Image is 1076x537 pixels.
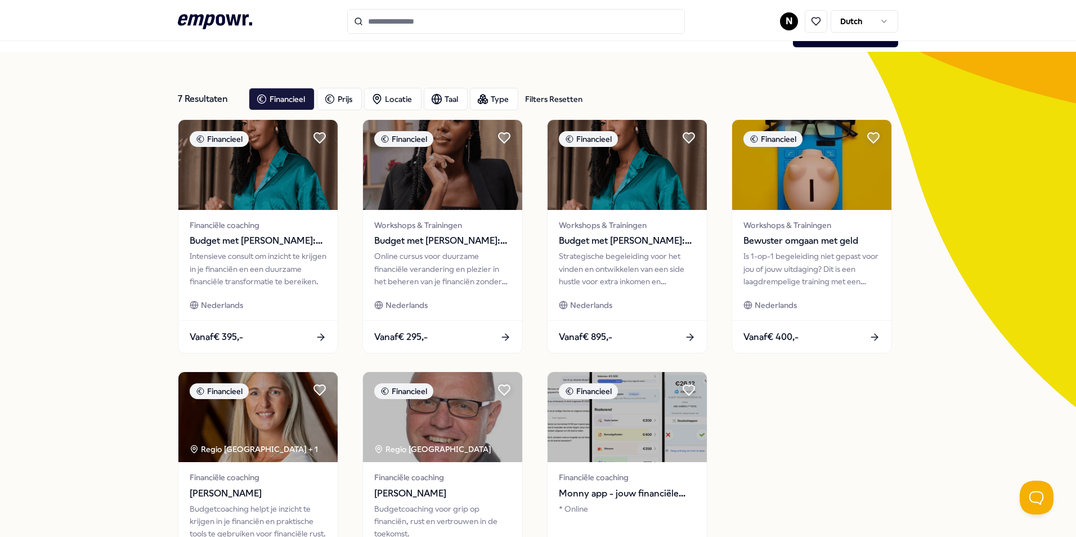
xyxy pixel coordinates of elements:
div: Financieel [743,131,802,147]
span: Nederlands [570,299,612,311]
img: package image [548,372,707,462]
div: Intensieve consult om inzicht te krijgen in je financiën en een duurzame financiële transformatie... [190,250,326,288]
div: Online cursus voor duurzame financiële verandering en plezier in het beheren van je financiën zon... [374,250,511,288]
img: package image [363,372,522,462]
iframe: Help Scout Beacon - Open [1020,481,1053,514]
img: package image [363,120,522,210]
span: Bewuster omgaan met geld [743,234,880,248]
span: Workshops & Trainingen [743,219,880,231]
div: Financieel [559,131,618,147]
div: Financieel [374,383,433,399]
span: Financiële coaching [559,471,696,484]
span: Nederlands [201,299,243,311]
span: Vanaf € 295,- [374,330,428,344]
div: 7 Resultaten [178,88,240,110]
span: Financiële coaching [374,471,511,484]
span: [PERSON_NAME] [190,486,326,501]
span: Budget met [PERSON_NAME]: Side Hustle Strategie [559,234,696,248]
button: N [780,12,798,30]
span: Nederlands [755,299,797,311]
span: Budget met [PERSON_NAME]: Upgrade je financiën! [374,234,511,248]
a: package imageFinancieelWorkshops & TrainingenBewuster omgaan met geldIs 1-op-1 begeleiding niet g... [732,119,892,353]
span: Nederlands [385,299,428,311]
div: Strategische begeleiding voor het vinden en ontwikkelen van een side hustle voor extra inkomen en... [559,250,696,288]
div: Financieel [559,383,618,399]
button: Financieel [249,88,315,110]
a: package imageFinancieelFinanciële coachingBudget met [PERSON_NAME]: ConsultIntensieve consult om ... [178,119,338,353]
span: Budget met [PERSON_NAME]: Consult [190,234,326,248]
div: Is 1-op-1 begeleiding niet gepast voor jou of jouw uitdaging? Dit is een laagdrempelige training ... [743,250,880,288]
div: Financieel [190,131,249,147]
button: Prijs [317,88,362,110]
img: package image [732,120,891,210]
img: package image [178,120,338,210]
a: package imageFinancieelWorkshops & TrainingenBudget met [PERSON_NAME]: Upgrade je financiën!Onlin... [362,119,523,353]
button: Taal [424,88,468,110]
span: Financiële coaching [190,219,326,231]
input: Search for products, categories or subcategories [347,9,685,34]
div: Filters Resetten [525,93,582,105]
span: Financiële coaching [190,471,326,484]
span: Workshops & Trainingen [559,219,696,231]
span: [PERSON_NAME] [374,486,511,501]
div: Financieel [190,383,249,399]
div: Regio [GEOGRAPHIC_DATA] + 1 [190,443,318,455]
span: Vanaf € 400,- [743,330,799,344]
button: Type [470,88,518,110]
span: Vanaf € 395,- [190,330,243,344]
img: package image [548,120,707,210]
span: Workshops & Trainingen [374,219,511,231]
img: package image [178,372,338,462]
div: Financieel [374,131,433,147]
span: Vanaf € 895,- [559,330,612,344]
div: Regio [GEOGRAPHIC_DATA] [374,443,493,455]
button: Locatie [364,88,422,110]
a: package imageFinancieelWorkshops & TrainingenBudget met [PERSON_NAME]: Side Hustle StrategieStrat... [547,119,707,353]
span: Monny app - jouw financiële assistent [559,486,696,501]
